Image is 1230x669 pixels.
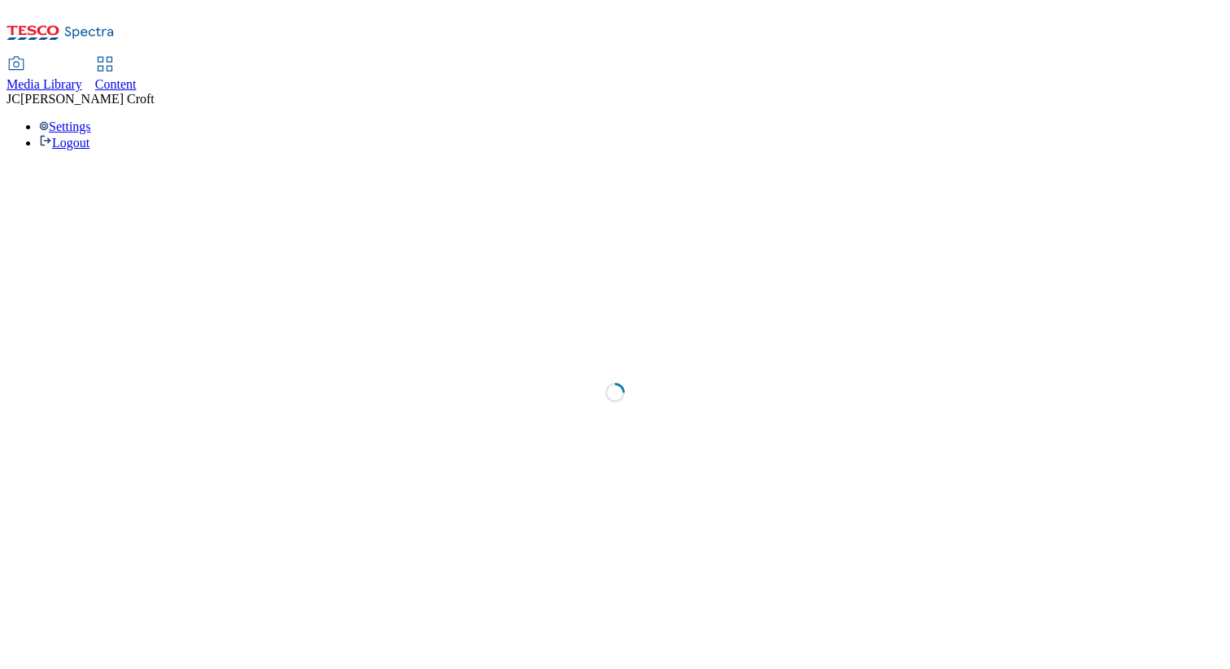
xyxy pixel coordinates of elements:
span: [PERSON_NAME] Croft [20,92,155,106]
a: Logout [39,136,89,150]
a: Content [95,58,137,92]
a: Settings [39,119,91,133]
span: Media Library [7,77,82,91]
span: Content [95,77,137,91]
a: Media Library [7,58,82,92]
span: JC [7,92,20,106]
